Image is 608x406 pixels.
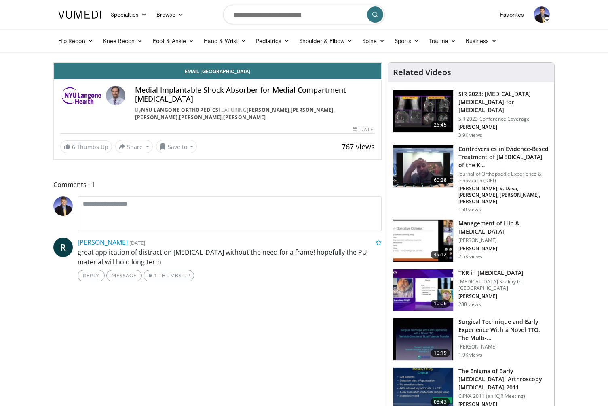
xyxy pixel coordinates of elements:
[135,106,374,121] div: By FEATURING , , , ,
[458,352,482,358] p: 1.9K views
[458,237,549,244] p: [PERSON_NAME]
[393,145,549,213] a: 60:28 Controversies in Evidence-Based Treatment of [MEDICAL_DATA] of the K… Journal of Orthopaedi...
[98,33,148,49] a: Knee Recon
[458,185,549,205] p: [PERSON_NAME], V. Dasa, [PERSON_NAME], [PERSON_NAME], [PERSON_NAME]
[247,106,289,113] a: [PERSON_NAME]
[129,239,145,247] small: [DATE]
[135,114,178,121] a: [PERSON_NAME]
[393,269,549,312] a: 10:06 TKR in [MEDICAL_DATA] [MEDICAL_DATA] Society in [GEOGRAPHIC_DATA] [PERSON_NAME] 288 views
[431,176,450,184] span: 60:28
[60,86,103,105] img: NYU Langone Orthopedics
[458,253,482,260] p: 2.5K views
[458,278,549,291] p: [MEDICAL_DATA] Society in [GEOGRAPHIC_DATA]
[393,318,453,360] img: f5076084-24bb-44d9-b9c4-0a4f213f5ae0.150x105_q85_crop-smart_upscale.jpg
[390,33,424,49] a: Sports
[135,86,374,103] h4: Medial Implantable Shock Absorber for Medial Compartment [MEDICAL_DATA]
[458,132,482,138] p: 3.9K views
[458,206,481,213] p: 150 views
[223,5,385,24] input: Search topics, interventions
[342,142,375,151] span: 767 views
[251,33,294,49] a: Pediatrics
[291,106,334,113] a: [PERSON_NAME]
[431,300,450,308] span: 10:06
[458,344,549,350] p: [PERSON_NAME]
[458,171,549,184] p: Journal of Orthopaedic Experience & Innovation (JOEI)
[393,269,453,311] img: 4ec604b1-3d1a-4fc0-a3e3-d59f29f241d8.150x105_q85_crop-smart_upscale.jpg
[106,6,152,23] a: Specialties
[458,90,549,114] h3: SIR 2023: [MEDICAL_DATA] [MEDICAL_DATA] for [MEDICAL_DATA]
[431,121,450,129] span: 26:45
[223,114,266,121] a: [PERSON_NAME]
[424,33,461,49] a: Trauma
[495,6,529,23] a: Favorites
[152,6,189,23] a: Browse
[357,33,389,49] a: Spine
[78,238,128,247] a: [PERSON_NAME]
[106,86,125,105] img: Avatar
[141,106,219,113] a: NYU Langone Orthopedics
[461,33,502,49] a: Business
[60,140,112,153] a: 6 Thumbs Up
[144,270,194,281] a: 1 Thumbs Up
[393,90,549,138] a: 26:45 SIR 2023: [MEDICAL_DATA] [MEDICAL_DATA] for [MEDICAL_DATA] SIR 2023 Conference Coverage [PE...
[393,68,451,77] h4: Related Videos
[431,398,450,406] span: 08:43
[199,33,251,49] a: Hand & Wrist
[179,114,222,121] a: [PERSON_NAME]
[458,301,481,308] p: 288 views
[458,318,549,342] h3: Surgical Technique and Early Experience With a Novel TTO: The Multi-…
[106,270,142,281] a: Message
[78,270,105,281] a: Reply
[393,145,453,187] img: 7d6f953a-0896-4c1e-ae10-9200c3b0f984.150x105_q85_crop-smart_upscale.jpg
[58,11,101,19] img: VuMedi Logo
[72,143,75,151] span: 6
[458,393,549,400] p: CIPKA 2011 (an ICJR Meeting)
[53,33,98,49] a: Hip Recon
[534,6,550,23] img: Avatar
[458,269,549,277] h3: TKR in [MEDICAL_DATA]
[458,145,549,169] h3: Controversies in Evidence-Based Treatment of [MEDICAL_DATA] of the K…
[458,245,549,252] p: [PERSON_NAME]
[458,367,549,391] h3: The Enigma of Early [MEDICAL_DATA]: Arthroscopy [MEDICAL_DATA] 2011
[393,318,549,361] a: 10:19 Surgical Technique and Early Experience With a Novel TTO: The Multi-… [PERSON_NAME] 1.9K views
[154,272,157,278] span: 1
[353,126,374,133] div: [DATE]
[431,251,450,259] span: 49:12
[115,140,153,153] button: Share
[53,238,73,257] a: R
[53,196,73,216] img: Avatar
[393,90,453,132] img: be6b0377-cdfe-4f7b-8050-068257d09c09.150x105_q85_crop-smart_upscale.jpg
[458,219,549,236] h3: Management of Hip & [MEDICAL_DATA]
[156,140,197,153] button: Save to
[393,219,549,262] a: 49:12 Management of Hip & [MEDICAL_DATA] [PERSON_NAME] [PERSON_NAME] 2.5K views
[458,116,549,122] p: SIR 2023 Conference Coverage
[54,63,381,79] a: Email [GEOGRAPHIC_DATA]
[148,33,199,49] a: Foot & Ankle
[458,293,549,300] p: [PERSON_NAME]
[431,349,450,357] span: 10:19
[294,33,357,49] a: Shoulder & Elbow
[393,220,453,262] img: 1a332fb4-42c7-4be6-9091-bc954b21781b.150x105_q85_crop-smart_upscale.jpg
[53,179,382,190] span: Comments 1
[458,124,549,130] p: [PERSON_NAME]
[78,247,382,267] p: great application of distraction [MEDICAL_DATA] without the need for a frame! hopefully the PU ma...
